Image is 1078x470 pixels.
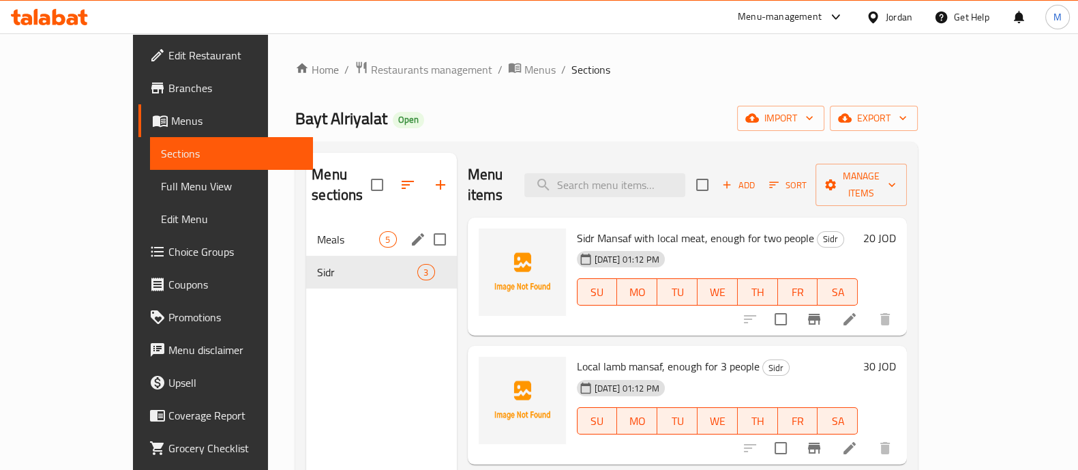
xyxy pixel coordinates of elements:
a: Choice Groups [138,235,313,268]
span: [DATE] 01:12 PM [589,382,665,395]
button: SU [577,407,618,435]
span: Edit Restaurant [168,47,302,63]
a: Upsell [138,366,313,399]
div: Meals5edit [306,223,456,256]
span: FR [783,282,813,302]
button: Add section [424,168,457,201]
span: Sidr Mansaf with local meat, enough for two people [577,228,814,248]
span: Menus [171,113,302,129]
span: Meals [317,231,379,248]
input: search [524,173,685,197]
a: Promotions [138,301,313,334]
span: 5 [380,233,395,246]
span: FR [783,411,813,431]
div: Sidr3 [306,256,456,289]
span: import [748,110,813,127]
span: export [841,110,907,127]
span: Bayt Alriyalat [295,103,387,134]
div: Sidr [817,231,844,248]
a: Coupons [138,268,313,301]
span: Local lamb mansaf, enough for 3 people [577,356,760,377]
span: Select all sections [363,171,391,199]
button: FR [778,407,818,435]
button: Sort [766,175,810,196]
a: Menus [138,104,313,137]
a: Edit menu item [841,440,858,456]
span: TH [743,411,773,431]
span: Branches [168,80,302,96]
span: Sort [769,177,807,193]
span: Sort items [760,175,815,196]
h6: 20 JOD [863,229,896,248]
div: Sidr [762,359,790,376]
h2: Menu sections [312,164,370,205]
span: Restaurants management [371,61,492,78]
button: delete [869,432,901,465]
span: Add [720,177,757,193]
button: Branch-specific-item [798,303,830,336]
span: Sidr [317,264,417,280]
button: Manage items [815,164,907,206]
span: SU [583,282,612,302]
h2: Menu items [468,164,509,205]
li: / [498,61,503,78]
button: Branch-specific-item [798,432,830,465]
span: [DATE] 01:12 PM [589,253,665,266]
span: WE [703,282,732,302]
a: Grocery Checklist [138,432,313,465]
a: Branches [138,72,313,104]
span: TU [663,411,692,431]
span: SU [583,411,612,431]
button: TH [738,278,778,306]
div: Jordan [886,10,912,25]
span: Upsell [168,374,302,391]
button: MO [617,278,657,306]
span: Select section [688,171,717,199]
span: TH [743,282,773,302]
button: SA [818,278,858,306]
span: Choice Groups [168,244,302,260]
div: items [379,231,396,248]
button: Add [717,175,760,196]
span: Menu disclaimer [168,342,302,358]
span: SA [823,411,852,431]
button: TU [657,407,698,435]
button: TH [738,407,778,435]
span: WE [703,411,732,431]
span: Manage items [826,168,896,202]
button: export [830,106,918,131]
a: Coverage Report [138,399,313,432]
span: Sidr [763,360,789,376]
a: Home [295,61,339,78]
span: Sort sections [391,168,424,201]
button: WE [698,407,738,435]
nav: Menu sections [306,218,456,294]
h6: 30 JOD [863,357,896,376]
span: Promotions [168,309,302,325]
a: Sections [150,137,313,170]
span: Coverage Report [168,407,302,424]
div: Open [393,112,424,128]
button: SU [577,278,618,306]
img: Sidr Mansaf with local meat, enough for two people [479,229,566,316]
button: TU [657,278,698,306]
span: M [1053,10,1062,25]
a: Menu disclaimer [138,334,313,366]
button: delete [869,303,901,336]
nav: breadcrumb [295,61,918,78]
span: SA [823,282,852,302]
span: Open [393,114,424,126]
img: Local lamb mansaf, enough for 3 people [479,357,566,444]
span: MO [623,411,652,431]
span: 3 [418,266,434,279]
span: Sections [161,145,302,162]
button: MO [617,407,657,435]
span: Sections [571,61,610,78]
a: Edit Restaurant [138,39,313,72]
span: Edit Menu [161,211,302,227]
span: Select to update [766,305,795,334]
li: / [344,61,349,78]
span: Select to update [766,434,795,462]
a: Restaurants management [355,61,492,78]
